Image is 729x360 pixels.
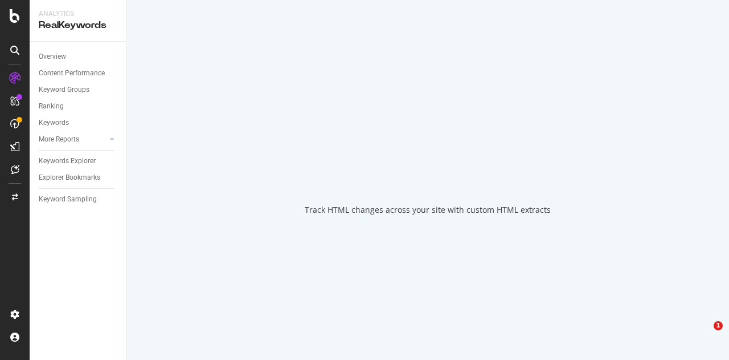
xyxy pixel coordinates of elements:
div: Keyword Sampling [39,193,97,205]
a: Keyword Sampling [39,193,118,205]
div: Keywords [39,117,69,129]
div: RealKeywords [39,19,117,32]
div: Keyword Groups [39,84,89,96]
div: Analytics [39,9,117,19]
div: animation [387,145,469,186]
a: Ranking [39,100,118,112]
a: Keywords [39,117,118,129]
div: Content Performance [39,67,105,79]
a: Overview [39,51,118,63]
a: More Reports [39,134,107,145]
span: 1 [714,321,723,330]
div: Overview [39,51,66,63]
a: Keywords Explorer [39,155,118,167]
a: Keyword Groups [39,84,118,96]
div: More Reports [39,134,79,145]
a: Explorer Bookmarks [39,172,118,184]
div: Explorer Bookmarks [39,172,100,184]
a: Content Performance [39,67,118,79]
div: Ranking [39,100,64,112]
div: Keywords Explorer [39,155,96,167]
div: Track HTML changes across your site with custom HTML extracts [305,204,551,216]
iframe: Intercom live chat [690,321,718,349]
